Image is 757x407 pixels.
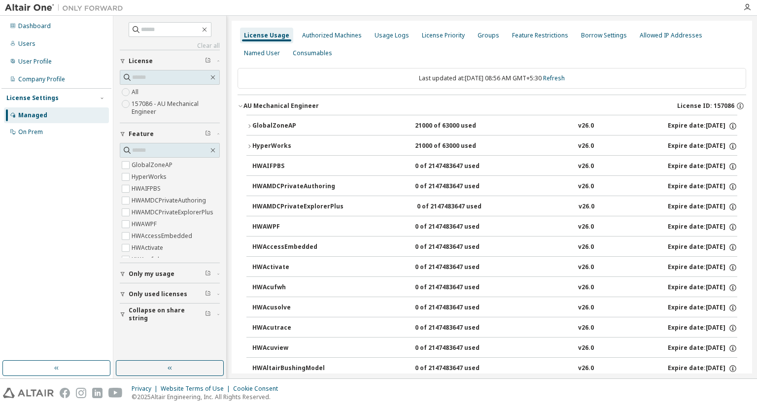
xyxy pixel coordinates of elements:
div: On Prem [18,128,43,136]
button: HWAWPF0 of 2147483647 usedv26.0Expire date:[DATE] [252,216,737,238]
div: v26.0 [578,122,594,131]
button: HWAcusolve0 of 2147483647 usedv26.0Expire date:[DATE] [252,297,737,319]
label: 157086 - AU Mechanical Engineer [132,98,220,118]
button: HWAltairBushingModel0 of 2147483647 usedv26.0Expire date:[DATE] [252,358,737,379]
div: 21000 of 63000 used [415,122,504,131]
div: HWActivate [252,263,341,272]
label: HyperWorks [132,171,169,183]
div: Last updated at: [DATE] 08:56 AM GMT+5:30 [238,68,746,89]
label: HWAWPF [132,218,159,230]
div: Expire date: [DATE] [668,223,737,232]
a: Refresh [543,74,565,82]
label: HWAccessEmbedded [132,230,194,242]
button: GlobalZoneAP21000 of 63000 usedv26.0Expire date:[DATE] [246,115,737,137]
div: Expire date: [DATE] [668,324,737,333]
div: Usage Logs [375,32,409,39]
div: Borrow Settings [581,32,627,39]
div: 0 of 2147483647 used [415,243,504,252]
label: HWActivate [132,242,165,254]
div: Company Profile [18,75,65,83]
span: Clear filter [205,290,211,298]
div: HWAcusolve [252,304,341,312]
label: HWAMDCPrivateExplorerPlus [132,206,215,218]
div: Website Terms of Use [161,385,233,393]
div: HWAMDCPrivateAuthoring [252,182,341,191]
button: Collapse on share string [120,304,220,325]
span: License [129,57,153,65]
img: Altair One [5,3,128,13]
button: Only used licenses [120,283,220,305]
img: youtube.svg [108,388,123,398]
div: 0 of 2147483647 used [415,182,504,191]
img: linkedin.svg [92,388,103,398]
div: Expire date: [DATE] [668,263,737,272]
span: Only my usage [129,270,174,278]
div: 0 of 2147483647 used [415,324,504,333]
label: HWAcufwh [132,254,163,266]
div: License Settings [6,94,59,102]
div: Managed [18,111,47,119]
div: HWAMDCPrivateExplorerPlus [252,203,344,211]
span: Clear filter [205,270,211,278]
div: HyperWorks [252,142,341,151]
button: HWAMDCPrivateExplorerPlus0 of 2147483647 usedv26.0Expire date:[DATE] [252,196,737,218]
div: Expire date: [DATE] [668,243,737,252]
div: HWAltairBushingModel [252,364,341,373]
div: v26.0 [578,364,594,373]
div: v26.0 [578,243,594,252]
button: HWAcufwh0 of 2147483647 usedv26.0Expire date:[DATE] [252,277,737,299]
div: 0 of 2147483647 used [417,203,506,211]
div: v26.0 [578,324,594,333]
span: Feature [129,130,154,138]
div: Expire date: [DATE] [668,344,737,353]
div: Expire date: [DATE] [668,304,737,312]
div: 0 of 2147483647 used [415,364,504,373]
div: Allowed IP Addresses [640,32,702,39]
span: Clear filter [205,130,211,138]
span: Collapse on share string [129,306,205,322]
img: facebook.svg [60,388,70,398]
div: Cookie Consent [233,385,284,393]
button: HWAcutrace0 of 2147483647 usedv26.0Expire date:[DATE] [252,317,737,339]
div: v26.0 [579,203,594,211]
div: AU Mechanical Engineer [243,102,319,110]
span: Clear filter [205,310,211,318]
label: HWAMDCPrivateAuthoring [132,195,208,206]
div: v26.0 [578,304,594,312]
div: License Usage [244,32,289,39]
div: Groups [478,32,499,39]
div: Expire date: [DATE] [668,203,737,211]
div: Privacy [132,385,161,393]
a: Clear all [120,42,220,50]
img: altair_logo.svg [3,388,54,398]
label: All [132,86,140,98]
button: AU Mechanical EngineerLicense ID: 157086 [238,95,746,117]
div: 0 of 2147483647 used [415,304,504,312]
div: Expire date: [DATE] [668,182,737,191]
div: 0 of 2147483647 used [415,283,504,292]
div: 0 of 2147483647 used [415,223,504,232]
div: HWAWPF [252,223,341,232]
div: Consumables [293,49,332,57]
span: License ID: 157086 [677,102,734,110]
span: Clear filter [205,57,211,65]
div: v26.0 [578,263,594,272]
label: HWAIFPBS [132,183,163,195]
div: v26.0 [578,344,594,353]
div: 0 of 2147483647 used [415,263,504,272]
button: HWAIFPBS0 of 2147483647 usedv26.0Expire date:[DATE] [252,156,737,177]
button: HyperWorks21000 of 63000 usedv26.0Expire date:[DATE] [246,136,737,157]
button: License [120,50,220,72]
button: HWAcuview0 of 2147483647 usedv26.0Expire date:[DATE] [252,338,737,359]
div: Expire date: [DATE] [668,364,737,373]
div: v26.0 [578,283,594,292]
div: Expire date: [DATE] [668,162,737,171]
button: HWActivate0 of 2147483647 usedv26.0Expire date:[DATE] [252,257,737,278]
div: License Priority [422,32,465,39]
div: HWAccessEmbedded [252,243,341,252]
div: Expire date: [DATE] [668,142,737,151]
div: GlobalZoneAP [252,122,341,131]
div: Authorized Machines [302,32,362,39]
div: HWAIFPBS [252,162,341,171]
div: v26.0 [578,182,594,191]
